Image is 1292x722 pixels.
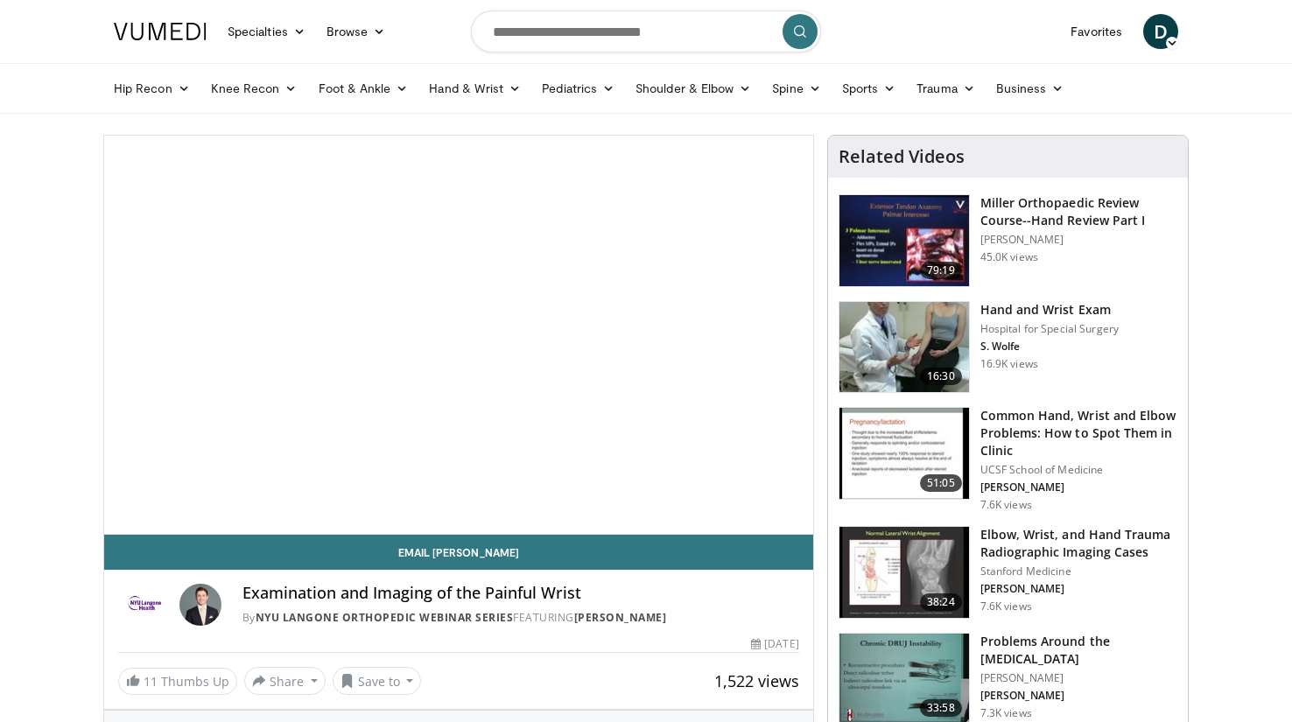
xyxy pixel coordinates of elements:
img: VuMedi Logo [114,23,207,40]
p: Stanford Medicine [980,564,1177,578]
a: Hand & Wrist [418,71,531,106]
a: Hip Recon [103,71,200,106]
img: Avatar [179,584,221,626]
button: Share [244,667,326,695]
a: 79:19 Miller Orthopaedic Review Course--Hand Review Part I [PERSON_NAME] 45.0K views [839,194,1177,287]
input: Search topics, interventions [471,11,821,53]
span: 38:24 [920,593,962,611]
a: Business [986,71,1075,106]
a: Foot & Ankle [308,71,419,106]
h3: Miller Orthopaedic Review Course--Hand Review Part I [980,194,1177,229]
p: 7.3K views [980,706,1032,720]
img: 8a80b912-e7da-4adf-b05d-424f1ac09a1c.150x105_q85_crop-smart_upscale.jpg [839,408,969,499]
span: 1,522 views [714,670,799,691]
a: NYU Langone Orthopedic Webinar Series [256,610,514,625]
h3: Problems Around the [MEDICAL_DATA] [980,633,1177,668]
p: UCSF School of Medicine [980,463,1177,477]
a: Email [PERSON_NAME] [104,535,813,570]
span: 51:05 [920,474,962,492]
a: Trauma [906,71,986,106]
a: Spine [762,71,831,106]
span: 16:30 [920,368,962,385]
a: Browse [316,14,397,49]
p: 16.9K views [980,357,1038,371]
a: Shoulder & Elbow [625,71,762,106]
p: Hospital for Special Surgery [980,322,1119,336]
a: D [1143,14,1178,49]
p: S. Wolfe [980,340,1119,354]
p: [PERSON_NAME] [980,582,1177,596]
p: [PERSON_NAME] [980,689,1177,703]
a: 11 Thumbs Up [118,668,237,695]
span: 79:19 [920,262,962,279]
p: [PERSON_NAME] [980,233,1177,247]
a: Sports [832,71,907,106]
h3: Elbow, Wrist, and Hand Trauma Radiographic Imaging Cases [980,526,1177,561]
a: [PERSON_NAME] [574,610,667,625]
h4: Related Videos [839,146,965,167]
video-js: Video Player [104,136,813,535]
a: 51:05 Common Hand, Wrist and Elbow Problems: How to Spot Them in Clinic UCSF School of Medicine [... [839,407,1177,512]
p: [PERSON_NAME] [980,671,1177,685]
a: 38:24 Elbow, Wrist, and Hand Trauma Radiographic Imaging Cases Stanford Medicine [PERSON_NAME] 7.... [839,526,1177,619]
div: By FEATURING [242,610,799,626]
button: Save to [333,667,422,695]
a: Knee Recon [200,71,308,106]
span: 11 [144,673,158,690]
a: Pediatrics [531,71,625,106]
a: Specialties [217,14,316,49]
span: 33:58 [920,699,962,717]
p: 7.6K views [980,498,1032,512]
h3: Common Hand, Wrist and Elbow Problems: How to Spot Them in Clinic [980,407,1177,459]
h4: Examination and Imaging of the Painful Wrist [242,584,799,603]
a: 16:30 Hand and Wrist Exam Hospital for Special Surgery S. Wolfe 16.9K views [839,301,1177,394]
img: miller_1.png.150x105_q85_crop-smart_upscale.jpg [839,195,969,286]
h3: Hand and Wrist Exam [980,301,1119,319]
div: [DATE] [751,636,798,652]
img: NYU Langone Orthopedic Webinar Series [118,584,172,626]
p: 7.6K views [980,599,1032,613]
img: d0220884-54c2-4775-b7de-c3508503d479.150x105_q85_crop-smart_upscale.jpg [839,527,969,618]
a: Favorites [1060,14,1133,49]
p: [PERSON_NAME] [980,480,1177,494]
img: 1179008b-ca21-4077-ae36-f19d7042cd10.150x105_q85_crop-smart_upscale.jpg [839,302,969,393]
p: 45.0K views [980,250,1038,264]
